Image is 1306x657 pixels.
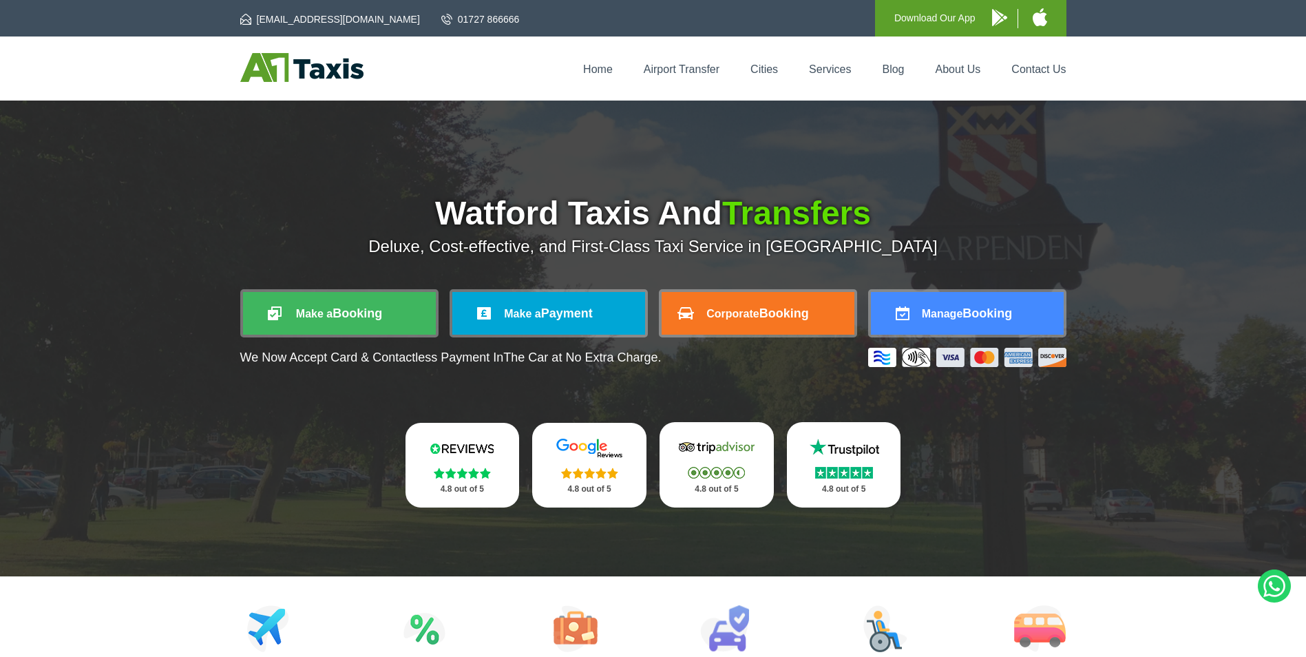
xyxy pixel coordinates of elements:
a: ManageBooking [871,292,1064,335]
img: A1 Taxis Android App [992,9,1007,26]
img: Attractions [403,605,445,652]
span: Manage [922,308,963,320]
p: Deluxe, Cost-effective, and First-Class Taxi Service in [GEOGRAPHIC_DATA] [240,237,1066,256]
span: Make a [504,308,540,320]
p: 4.8 out of 5 [421,481,505,498]
a: Services [809,63,851,75]
img: Airport Transfers [247,605,289,652]
a: [EMAIL_ADDRESS][DOMAIN_NAME] [240,12,420,26]
a: Cities [750,63,778,75]
a: Blog [882,63,904,75]
a: About Us [936,63,981,75]
span: Corporate [706,308,759,320]
a: 01727 866666 [441,12,520,26]
img: Tripadvisor [675,437,758,458]
img: Google [548,438,631,459]
span: The Car at No Extra Charge. [503,351,661,364]
img: Stars [815,467,873,479]
p: 4.8 out of 5 [547,481,631,498]
span: Transfers [722,195,871,231]
a: Make aPayment [452,292,645,335]
img: A1 Taxis St Albans LTD [240,53,364,82]
a: CorporateBooking [662,292,854,335]
img: Minibus [1014,605,1066,652]
a: Contact Us [1011,63,1066,75]
a: Tripadvisor Stars 4.8 out of 5 [660,422,774,508]
p: 4.8 out of 5 [675,481,759,498]
img: Wheelchair [863,605,907,652]
img: Car Rental [700,605,749,652]
img: Stars [688,467,745,479]
p: Download Our App [894,10,976,27]
img: Stars [434,468,491,479]
a: Home [583,63,613,75]
img: Reviews.io [421,438,503,459]
img: Trustpilot [803,437,885,458]
img: Tours [554,605,598,652]
img: A1 Taxis iPhone App [1033,8,1047,26]
span: Make a [296,308,333,320]
p: We Now Accept Card & Contactless Payment In [240,351,662,365]
img: Stars [561,468,618,479]
p: 4.8 out of 5 [802,481,886,498]
img: Credit And Debit Cards [868,348,1066,367]
a: Reviews.io Stars 4.8 out of 5 [406,423,520,508]
a: Airport Transfer [644,63,719,75]
a: Make aBooking [243,292,436,335]
a: Google Stars 4.8 out of 5 [532,423,646,508]
a: Trustpilot Stars 4.8 out of 5 [787,422,901,508]
h1: Watford Taxis And [240,197,1066,230]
